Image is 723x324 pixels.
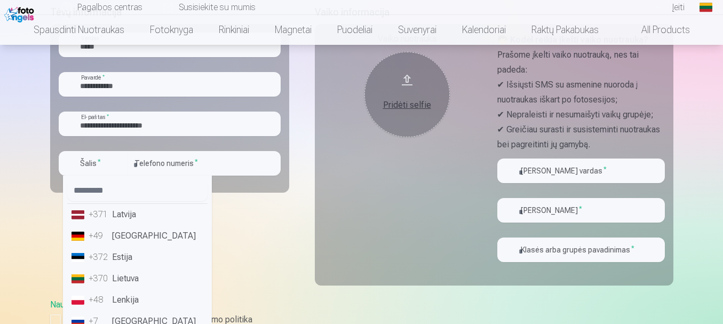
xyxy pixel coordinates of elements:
label: Šalis [76,158,105,169]
button: Pridėti selfie [364,52,450,137]
a: Raktų pakabukas [519,15,611,45]
a: Kalendoriai [449,15,519,45]
img: /fa2 [4,4,37,22]
p: ✔ Išsiųsti SMS su asmenine nuoroda į nuotraukas iškart po fotosesijos; [497,77,665,107]
p: Prašome įkelti vaiko nuotrauką, nes tai padeda: [497,48,665,77]
a: Fotoknyga [137,15,206,45]
a: Puodeliai [324,15,385,45]
div: +49 [89,230,110,242]
button: Šalis* [59,151,128,176]
li: Latvija [67,204,208,225]
div: +372 [89,251,110,264]
a: All products [611,15,703,45]
div: Pridėti selfie [375,99,439,112]
a: Magnetai [262,15,324,45]
div: +371 [89,208,110,221]
a: Suvenyrai [385,15,449,45]
div: +370 [89,272,110,285]
a: Naudotojo sutartis [50,299,118,310]
p: ✔ Nepraleisti ir nesumaišyti vaikų grupėje; [497,107,665,122]
li: Lietuva [67,268,208,289]
div: +48 [89,294,110,306]
a: Rinkiniai [206,15,262,45]
li: Lenkija [67,289,208,311]
li: [GEOGRAPHIC_DATA] [67,225,208,247]
li: Estija [67,247,208,268]
p: ✔ Greičiau surasti ir susisteminti nuotraukas bei pagreitinti jų gamybą. [497,122,665,152]
a: Spausdinti nuotraukas [21,15,137,45]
